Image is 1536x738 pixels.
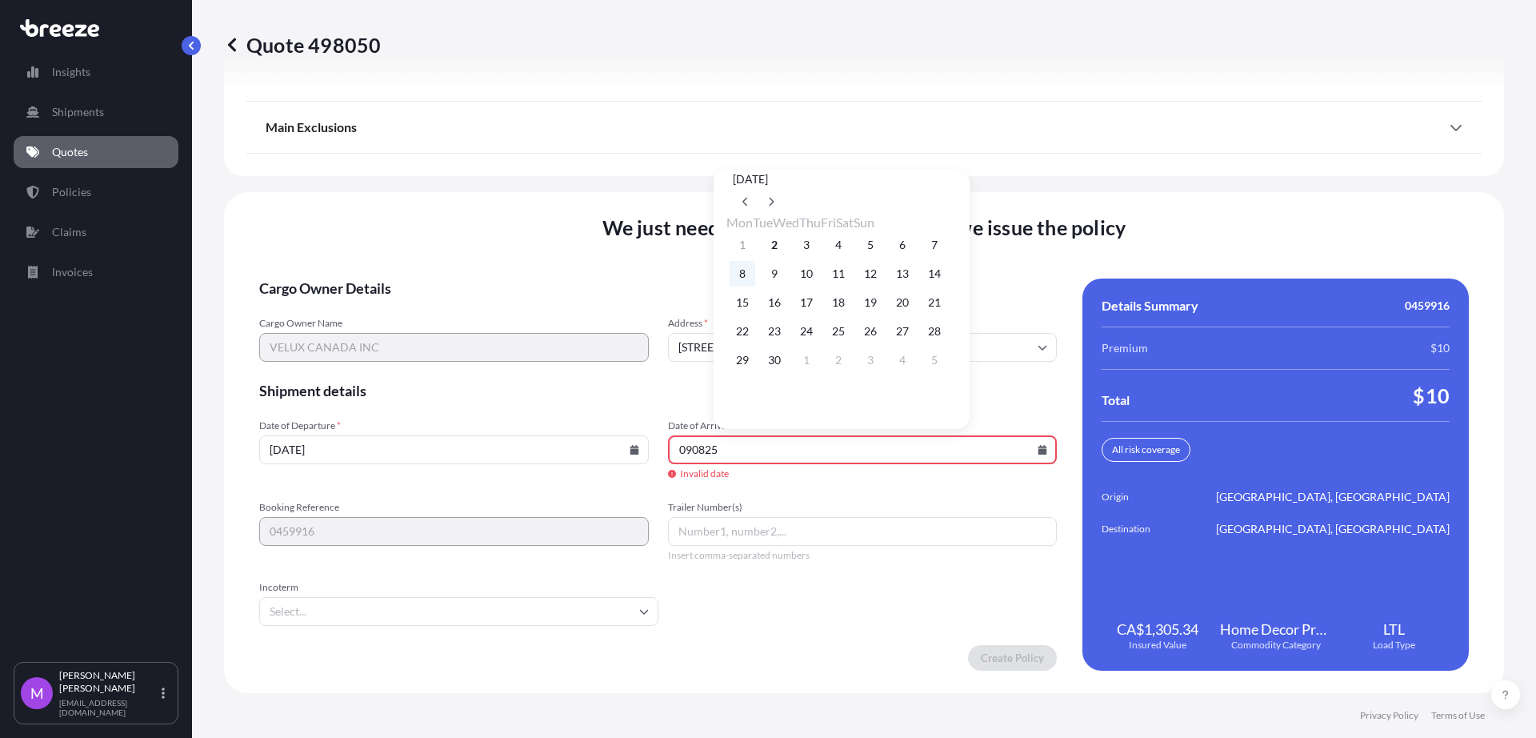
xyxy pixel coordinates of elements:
span: Premium [1102,340,1148,356]
button: Create Policy [968,645,1057,671]
button: 13 [890,261,915,287]
span: Address [668,317,1058,330]
span: $10 [1413,383,1450,408]
p: Create Policy [981,650,1044,666]
span: Monday [726,215,753,230]
span: Cargo Owner Name [259,317,649,330]
span: LTL [1383,620,1405,639]
button: 1 [794,347,819,373]
div: Main Exclusions [266,108,1462,146]
a: Shipments [14,96,178,128]
button: 22 [730,319,755,344]
span: Invalid date [668,467,1058,480]
span: Commodity Category [1231,639,1321,652]
button: 2 [826,347,851,373]
span: [GEOGRAPHIC_DATA], [GEOGRAPHIC_DATA] [1216,521,1450,537]
span: Tuesday [753,215,773,230]
button: 28 [922,319,947,344]
p: Quote 498050 [224,32,381,58]
button: 15 [730,290,755,315]
span: Date of Arrival [668,419,1058,432]
button: 9 [762,261,787,287]
a: Policies [14,176,178,208]
button: 7 [922,232,947,258]
button: 3 [794,232,819,258]
div: All risk coverage [1102,438,1190,462]
button: 3 [858,347,883,373]
span: CA$1,305.34 [1117,620,1198,639]
span: Insert comma-separated numbers [668,549,1058,562]
span: Total [1102,392,1130,408]
input: Select... [259,597,658,626]
input: dd/mm/yyyy [668,435,1058,464]
span: Shipment details [259,381,1057,400]
span: Sunday [854,215,874,230]
button: 29 [730,347,755,373]
span: Date of Departure [259,419,649,432]
p: Insights [52,64,90,80]
a: Claims [14,216,178,248]
div: [DATE] [733,170,950,189]
span: [GEOGRAPHIC_DATA], [GEOGRAPHIC_DATA] [1216,489,1450,505]
button: 23 [762,319,787,344]
button: 26 [858,319,883,344]
p: Claims [52,224,86,240]
button: 5 [858,232,883,258]
button: 11 [826,261,851,287]
span: Insured Value [1129,639,1186,652]
span: Friday [821,215,836,230]
button: 14 [922,261,947,287]
button: 6 [890,232,915,258]
span: Origin [1102,489,1191,505]
button: 17 [794,290,819,315]
p: Shipments [52,104,104,120]
button: 18 [826,290,851,315]
button: 5 [922,347,947,373]
p: Quotes [52,144,88,160]
span: Main Exclusions [266,119,357,135]
input: dd/mm/yyyy [259,435,649,464]
button: 16 [762,290,787,315]
span: $10 [1430,340,1450,356]
span: 0459916 [1405,298,1450,314]
button: 21 [922,290,947,315]
a: Invoices [14,256,178,288]
button: 2 [762,232,787,258]
button: 8 [730,261,755,287]
span: Incoterm [259,581,658,594]
p: [EMAIL_ADDRESS][DOMAIN_NAME] [59,698,158,717]
button: 4 [826,232,851,258]
span: We just need a few more details before we issue the policy [602,215,1126,240]
span: Destination [1102,521,1191,537]
button: 24 [794,319,819,344]
a: Terms of Use [1431,709,1485,722]
span: Load Type [1373,639,1415,652]
span: Thursday [799,215,821,230]
span: Details Summary [1102,298,1198,314]
button: 27 [890,319,915,344]
button: 25 [826,319,851,344]
button: 10 [794,261,819,287]
button: 4 [890,347,915,373]
input: Your internal reference [259,517,649,546]
button: 1 [730,232,755,258]
span: Home Decor Products [1220,620,1332,639]
input: Cargo owner address [668,333,1058,362]
span: M [30,685,44,701]
p: [PERSON_NAME] [PERSON_NAME] [59,669,158,695]
button: 12 [858,261,883,287]
span: Saturday [836,215,854,230]
a: Quotes [14,136,178,168]
p: Invoices [52,264,93,280]
span: Booking Reference [259,501,649,514]
button: 20 [890,290,915,315]
a: Privacy Policy [1360,709,1418,722]
button: 30 [762,347,787,373]
span: Cargo Owner Details [259,279,1057,298]
a: Insights [14,56,178,88]
span: Trailer Number(s) [668,501,1058,514]
button: 19 [858,290,883,315]
p: Policies [52,184,91,200]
